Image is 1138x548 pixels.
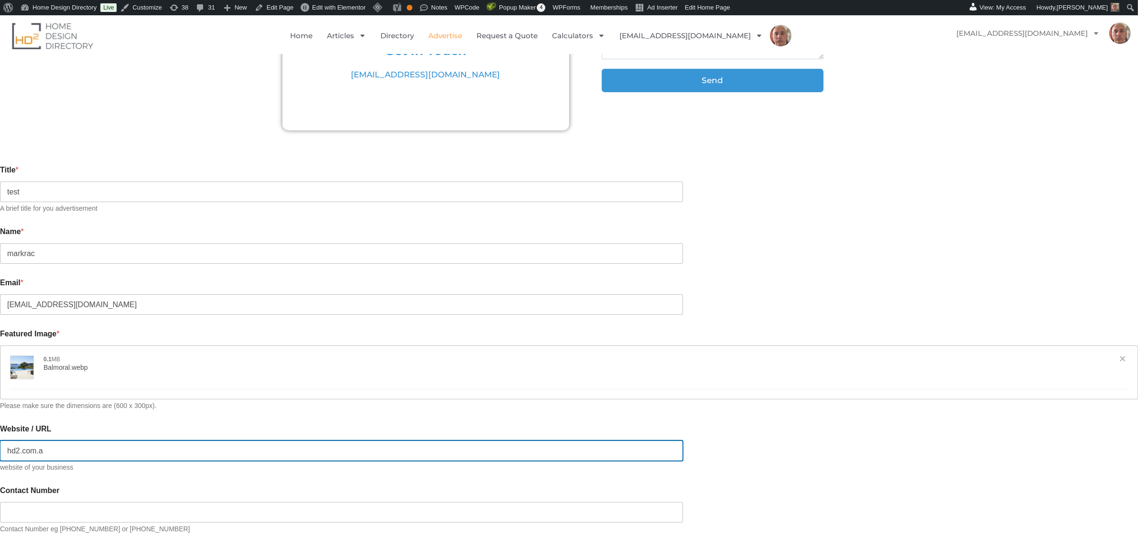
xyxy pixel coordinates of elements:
[537,3,545,12] span: 4
[230,25,851,47] nav: Menu
[602,69,824,92] button: Send
[43,356,60,363] span: MB
[619,25,763,47] a: [EMAIL_ADDRESS][DOMAIN_NAME]
[407,5,412,11] div: OK
[11,356,34,380] img: Balmoral.webp
[287,69,564,81] a: [EMAIL_ADDRESS][DOMAIN_NAME]
[428,25,462,47] a: Advertise
[43,356,52,363] strong: 0.1
[312,4,366,11] span: Edit with Elementor
[702,76,723,85] span: Send
[1109,22,1131,44] img: Mark Czernkowski
[43,364,88,371] span: Balmoral.webp
[100,3,117,12] a: Live
[290,25,313,47] a: Home
[1118,355,1128,365] a: Remove file
[770,25,791,46] img: Mark Czernkowski
[1057,4,1108,11] span: [PERSON_NAME]
[477,25,538,47] a: Request a Quote
[327,25,366,47] a: Articles
[351,69,500,81] span: [EMAIL_ADDRESS][DOMAIN_NAME]
[947,22,1131,44] nav: Menu
[552,25,605,47] a: Calculators
[380,25,414,47] a: Directory
[947,22,1109,44] a: [EMAIL_ADDRESS][DOMAIN_NAME]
